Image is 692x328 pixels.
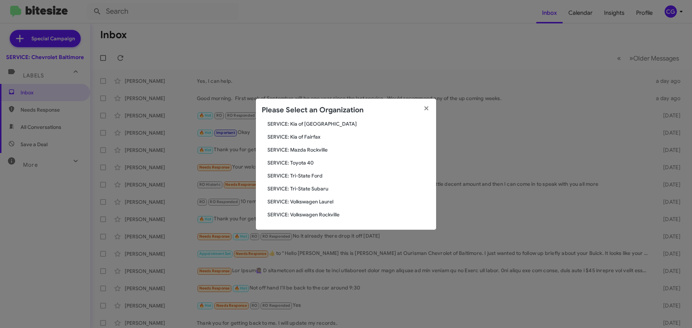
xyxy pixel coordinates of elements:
[267,133,430,140] span: SERVICE: Kia of Fairfax
[262,104,364,116] h2: Please Select an Organization
[267,172,430,179] span: SERVICE: Tri-State Ford
[267,120,430,127] span: SERVICE: Kia of [GEOGRAPHIC_DATA]
[267,159,430,166] span: SERVICE: Toyota 40
[267,185,430,192] span: SERVICE: Tri-State Subaru
[267,211,430,218] span: SERVICE: Volkswagen Rockville
[267,146,430,153] span: SERVICE: Mazda Rockville
[267,198,430,205] span: SERVICE: Volkswagen Laurel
